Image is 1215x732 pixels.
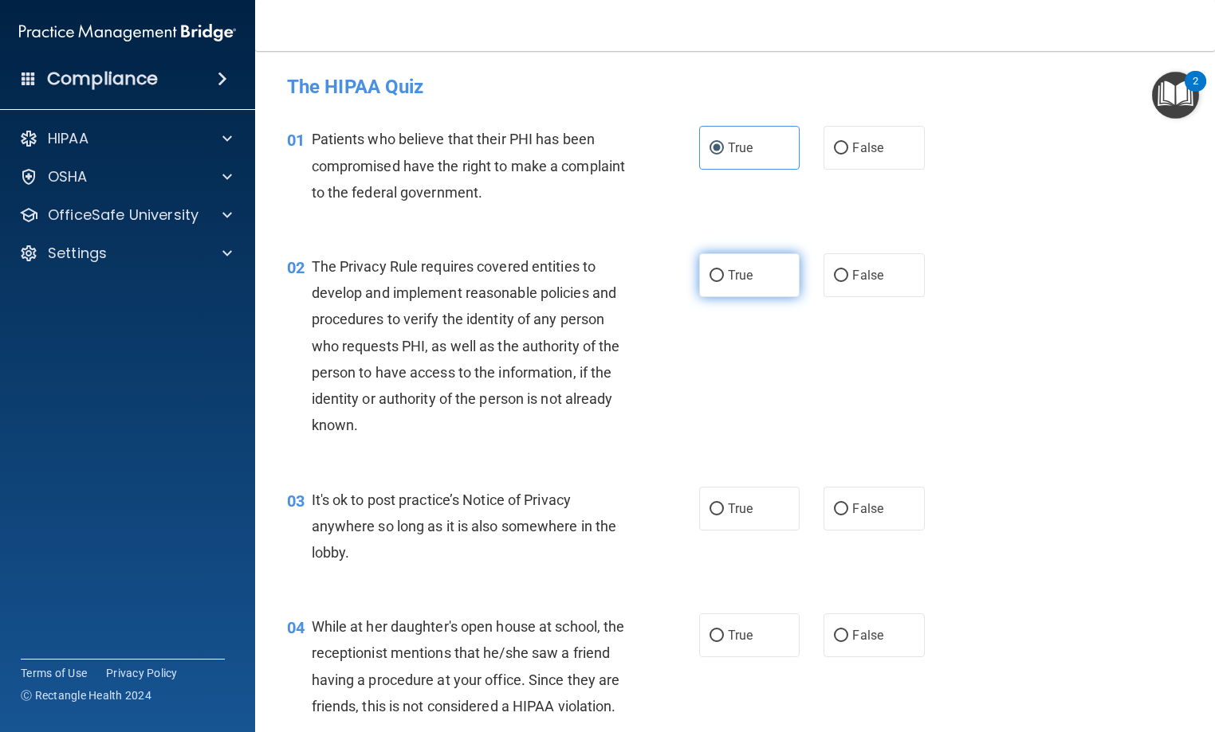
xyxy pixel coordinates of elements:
input: True [710,503,724,515]
input: True [710,630,724,642]
span: True [728,140,753,155]
span: False [852,501,883,516]
a: OfficeSafe University [19,206,232,225]
h4: The HIPAA Quiz [287,76,1183,97]
span: 01 [287,131,305,150]
button: Open Resource Center, 2 new notifications [1152,72,1199,119]
p: OfficeSafe University [48,206,199,225]
span: Ⓒ Rectangle Health 2024 [21,687,151,703]
h4: Compliance [47,68,158,90]
input: True [710,270,724,282]
span: False [852,140,883,155]
span: False [852,628,883,643]
a: OSHA [19,167,232,186]
a: Privacy Policy [106,665,178,681]
input: False [834,503,848,515]
a: Settings [19,244,232,263]
span: True [728,501,753,516]
span: 04 [287,618,305,637]
input: False [834,270,848,282]
span: While at her daughter's open house at school, the receptionist mentions that he/she saw a friend ... [312,618,625,714]
input: False [834,143,848,155]
span: True [728,268,753,283]
input: False [834,630,848,642]
span: The Privacy Rule requires covered entities to develop and implement reasonable policies and proce... [312,258,620,433]
input: True [710,143,724,155]
div: 2 [1193,81,1198,102]
p: Settings [48,244,107,263]
span: Patients who believe that their PHI has been compromised have the right to make a complaint to th... [312,131,626,200]
span: 02 [287,258,305,277]
p: OSHA [48,167,88,186]
img: PMB logo [19,17,236,49]
span: False [852,268,883,283]
p: HIPAA [48,129,88,148]
a: HIPAA [19,129,232,148]
a: Terms of Use [21,665,87,681]
span: 03 [287,491,305,511]
span: True [728,628,753,643]
span: It's ok to post practice’s Notice of Privacy anywhere so long as it is also somewhere in the lobby. [312,491,617,561]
